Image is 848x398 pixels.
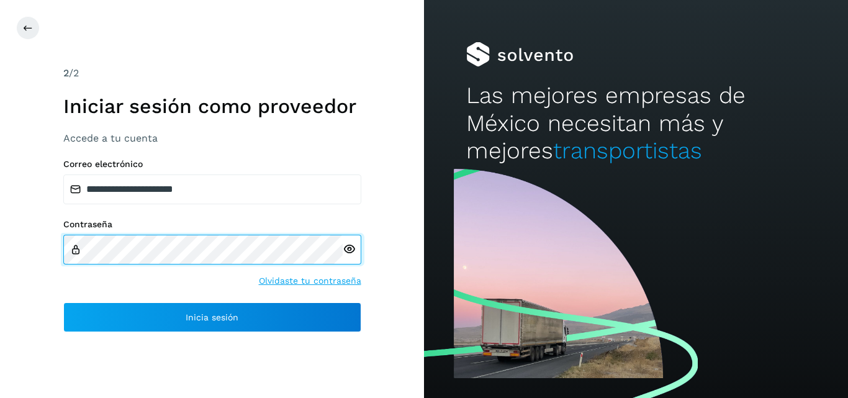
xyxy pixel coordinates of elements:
h3: Accede a tu cuenta [63,132,361,144]
button: Inicia sesión [63,302,361,332]
label: Contraseña [63,219,361,230]
span: Inicia sesión [186,313,238,322]
div: /2 [63,66,361,81]
a: Olvidaste tu contraseña [259,274,361,287]
span: 2 [63,67,69,79]
h1: Iniciar sesión como proveedor [63,94,361,118]
label: Correo electrónico [63,159,361,170]
h2: Las mejores empresas de México necesitan más y mejores [466,82,805,165]
span: transportistas [553,137,702,164]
